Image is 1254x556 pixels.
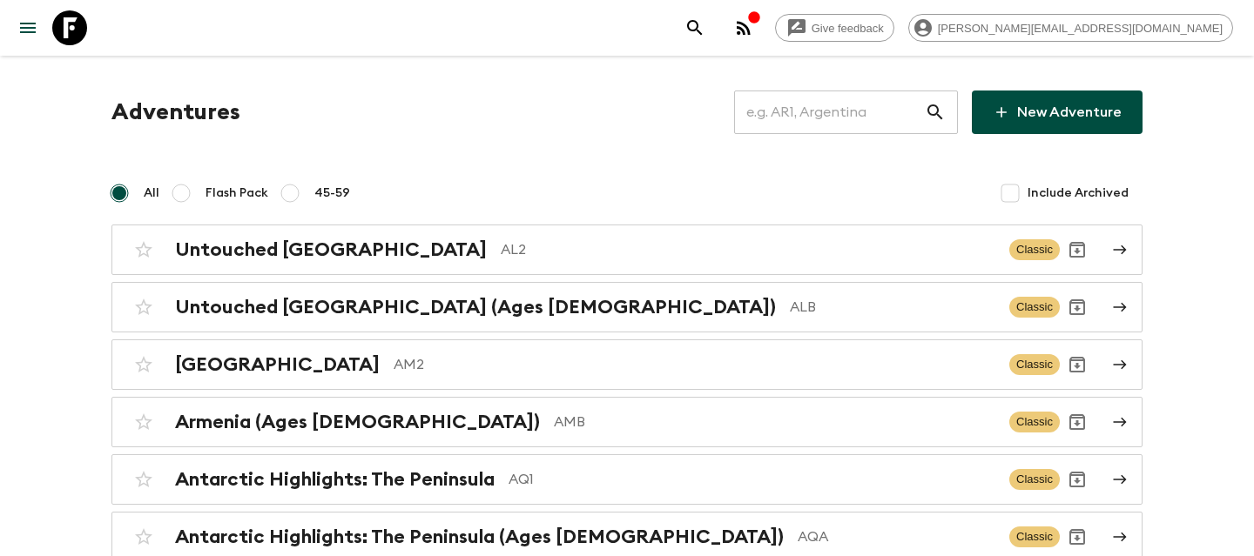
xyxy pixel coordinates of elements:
a: New Adventure [972,90,1143,134]
span: Include Archived [1028,184,1129,202]
span: 45-59 [314,184,350,202]
h2: [GEOGRAPHIC_DATA] [175,353,380,376]
h2: Antarctic Highlights: The Peninsula [175,468,495,491]
span: Flash Pack [206,184,268,202]
button: Archive [1060,232,1095,267]
a: Armenia (Ages [DEMOGRAPHIC_DATA])AMBClassicArchive [111,397,1143,447]
span: Classic [1009,354,1060,375]
button: search adventures [678,10,712,45]
a: Untouched [GEOGRAPHIC_DATA]AL2ClassicArchive [111,224,1143,275]
button: Archive [1060,519,1095,554]
span: Classic [1009,526,1060,547]
span: Classic [1009,239,1060,260]
button: menu [10,10,45,45]
div: [PERSON_NAME][EMAIL_ADDRESS][DOMAIN_NAME] [908,14,1233,42]
p: AM2 [394,354,995,375]
a: Untouched [GEOGRAPHIC_DATA] (Ages [DEMOGRAPHIC_DATA])ALBClassicArchive [111,282,1143,332]
a: Antarctic Highlights: The PeninsulaAQ1ClassicArchive [111,454,1143,505]
button: Archive [1060,462,1095,497]
a: Give feedback [775,14,894,42]
input: e.g. AR1, Argentina [734,88,925,137]
span: All [144,184,159,202]
h2: Untouched [GEOGRAPHIC_DATA] (Ages [DEMOGRAPHIC_DATA]) [175,296,776,318]
h2: Armenia (Ages [DEMOGRAPHIC_DATA]) [175,411,540,433]
span: Classic [1009,412,1060,432]
p: ALB [790,297,995,318]
h1: Adventures [111,95,240,130]
span: Classic [1009,469,1060,490]
button: Archive [1060,347,1095,382]
p: AMB [554,412,995,432]
p: AQA [798,526,995,547]
p: AL2 [501,239,995,260]
h2: Untouched [GEOGRAPHIC_DATA] [175,238,487,261]
button: Archive [1060,290,1095,325]
span: Classic [1009,297,1060,318]
span: [PERSON_NAME][EMAIL_ADDRESS][DOMAIN_NAME] [928,22,1232,35]
button: Archive [1060,405,1095,439]
a: [GEOGRAPHIC_DATA]AM2ClassicArchive [111,339,1143,390]
p: AQ1 [509,469,995,490]
h2: Antarctic Highlights: The Peninsula (Ages [DEMOGRAPHIC_DATA]) [175,526,784,548]
span: Give feedback [802,22,893,35]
